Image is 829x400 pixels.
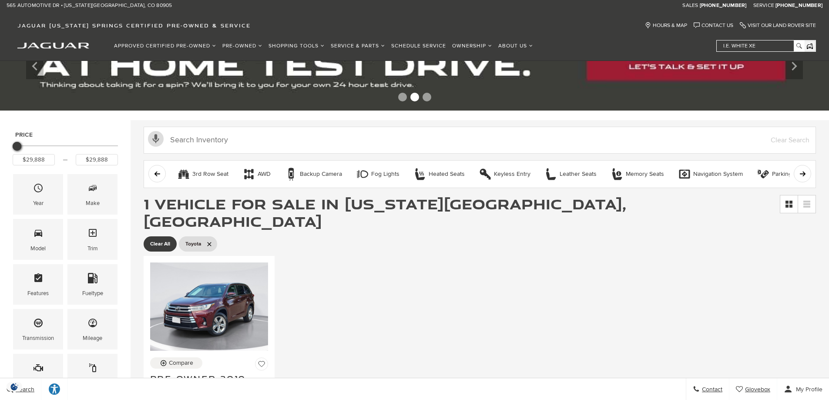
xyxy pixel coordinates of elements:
[144,194,626,231] span: 1 Vehicle for Sale in [US_STATE][GEOGRAPHIC_DATA], [GEOGRAPHIC_DATA]
[495,38,536,54] a: About Us
[177,168,190,181] div: 3rd Row Seat
[13,139,118,165] div: Price
[148,131,164,147] svg: Click to toggle on voice search
[678,168,691,181] div: Navigation System
[780,195,798,213] a: Grid View
[67,354,117,394] div: ColorColor
[67,264,117,305] div: FueltypeFueltype
[494,170,530,178] div: Keyless Entry
[255,357,268,374] button: Save Vehicle
[41,378,68,400] a: Explore your accessibility options
[371,170,399,178] div: Fog Lights
[33,181,44,198] span: Year
[13,309,63,350] div: TransmissionTransmission
[743,386,770,393] span: Glovebox
[87,181,98,198] span: Make
[388,38,449,54] a: Schedule Service
[4,382,24,391] section: Click to Open Cookie Consent Modal
[33,271,44,289] span: Features
[33,360,44,378] span: Engine
[13,354,63,394] div: EngineEngine
[410,93,419,101] span: Go to slide 2
[693,170,743,178] div: Navigation System
[717,40,804,51] input: i.e. White XE
[540,165,601,183] button: Leather SeatsLeather Seats
[192,170,228,178] div: 3rd Row Seat
[13,174,63,215] div: YearYear
[172,165,233,183] button: 3rd Row Seat3rd Row Seat
[729,378,777,400] a: Glovebox
[757,168,770,181] div: Parking Sensors / Assist
[111,38,536,54] nav: Main Navigation
[33,316,44,333] span: Transmission
[148,165,166,182] button: scroll left
[777,378,829,400] button: Open user profile menu
[682,2,698,9] span: Sales
[87,244,98,253] div: Trim
[238,165,275,183] button: AWDAWD
[611,168,624,181] div: Memory Seats
[785,53,803,79] div: Next
[17,43,89,49] img: Jaguar
[150,357,202,369] button: Compare Vehicle
[13,142,21,151] div: Maximum Price
[13,22,255,29] a: Jaguar [US_STATE] Springs Certified Pre-Owned & Service
[694,22,733,29] a: Contact Us
[423,93,431,101] span: Go to slide 3
[626,170,664,178] div: Memory Seats
[449,38,495,54] a: Ownership
[87,360,98,378] span: Color
[398,93,407,101] span: Go to slide 1
[242,168,255,181] div: AWD
[169,359,193,367] div: Compare
[67,219,117,259] div: TrimTrim
[4,382,24,391] img: Opt-Out Icon
[87,316,98,333] span: Mileage
[86,198,100,208] div: Make
[265,38,328,54] a: Shopping Tools
[775,2,822,9] a: [PHONE_NUMBER]
[27,289,49,298] div: Features
[645,22,687,29] a: Hours & Map
[258,170,271,178] div: AWD
[700,2,747,9] a: [PHONE_NUMBER]
[83,333,102,343] div: Mileage
[700,386,722,393] span: Contact
[544,168,557,181] div: Leather Seats
[280,165,347,183] button: Backup CameraBackup Camera
[673,165,748,183] button: Navigation SystemNavigation System
[87,271,98,289] span: Fueltype
[479,168,492,181] div: Keyless Entry
[111,38,219,54] a: Approved Certified Pre-Owned
[17,41,89,49] a: jaguar
[351,165,404,183] button: Fog LightsFog Lights
[30,244,46,253] div: Model
[15,131,115,139] h5: Price
[87,225,98,243] span: Trim
[76,154,118,165] input: Maximum
[219,38,265,54] a: Pre-Owned
[150,262,268,351] img: 2019 Toyota Highlander Limited
[606,165,669,183] button: Memory SeatsMemory Seats
[185,239,201,249] span: Toyota
[67,309,117,350] div: MileageMileage
[7,2,172,9] a: 565 Automotive Dr • [US_STATE][GEOGRAPHIC_DATA], CO 80905
[740,22,816,29] a: Visit Our Land Rover Site
[429,170,465,178] div: Heated Seats
[17,22,251,29] span: Jaguar [US_STATE] Springs Certified Pre-Owned & Service
[26,53,44,79] div: Previous
[409,165,470,183] button: Heated SeatsHeated Seats
[300,170,342,178] div: Backup Camera
[33,225,44,243] span: Model
[356,168,369,181] div: Fog Lights
[13,219,63,259] div: ModelModel
[792,386,822,393] span: My Profile
[285,168,298,181] div: Backup Camera
[560,170,597,178] div: Leather Seats
[144,127,816,154] input: Search Inventory
[82,289,103,298] div: Fueltype
[413,168,426,181] div: Heated Seats
[33,198,44,208] div: Year
[67,174,117,215] div: MakeMake
[150,239,170,249] span: Clear All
